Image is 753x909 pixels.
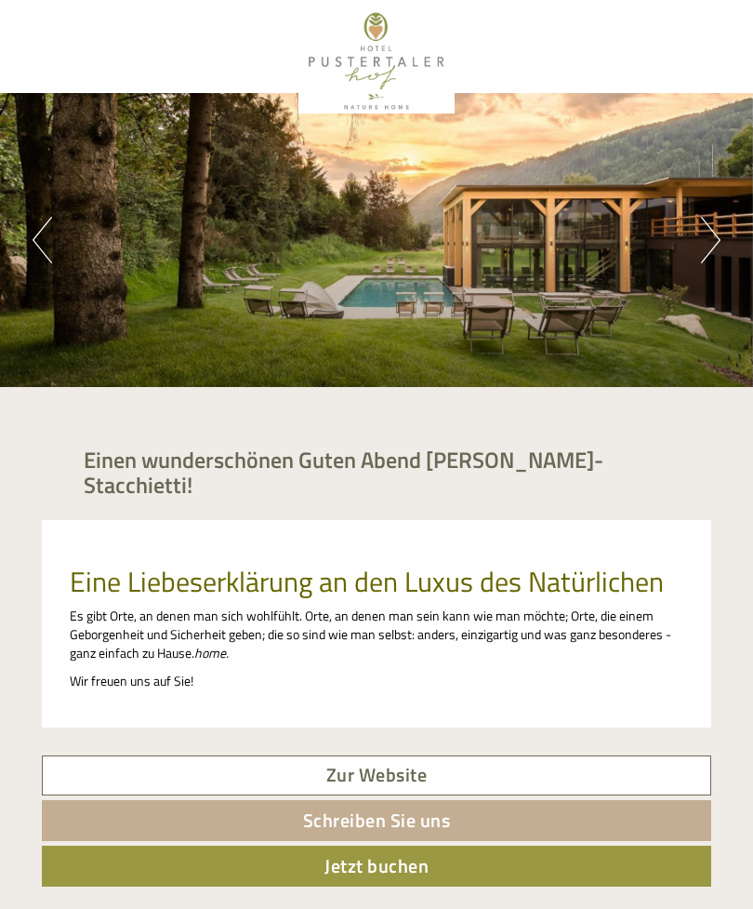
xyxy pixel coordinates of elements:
[84,448,697,497] h1: Einen wunderschönen Guten Abend [PERSON_NAME]-Stacchietti!
[42,846,711,887] a: Jetzt buchen
[194,643,229,662] em: home.
[33,217,52,263] button: Previous
[42,800,711,841] a: Schreiben Sie uns
[42,755,711,795] a: Zur Website
[70,607,683,662] p: Es gibt Orte, an denen man sich wohlfühlt. Orte, an denen man sein kann wie man möchte; Orte, die...
[70,672,683,690] p: Wir freuen uns auf Sie!
[701,217,720,263] button: Next
[70,560,664,603] span: Eine Liebeserklärung an den Luxus des Natürlichen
